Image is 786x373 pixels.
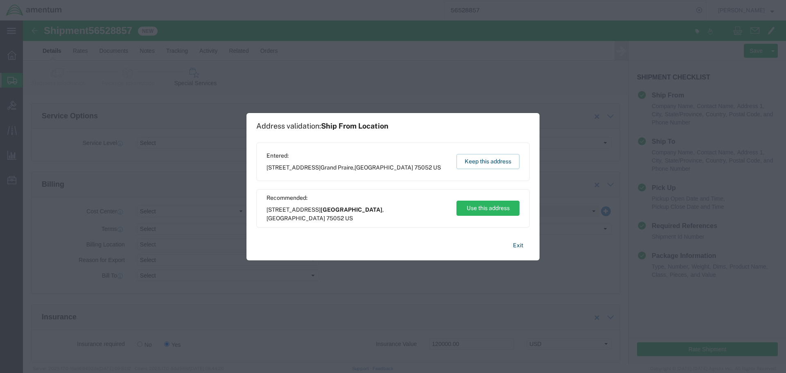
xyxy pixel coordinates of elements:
span: [GEOGRAPHIC_DATA] [355,164,413,171]
span: US [345,215,353,222]
span: [GEOGRAPHIC_DATA] [321,206,382,213]
button: Exit [506,238,530,253]
span: Recommended: [267,194,449,202]
h1: Address validation: [256,122,388,131]
button: Keep this address [456,154,519,169]
span: Grand Praire [321,164,353,171]
span: 75052 [414,164,432,171]
span: 75052 [326,215,344,222]
span: Entered: [267,151,441,160]
span: [STREET_ADDRESS] , [267,206,449,223]
span: Ship From Location [321,122,388,130]
span: US [433,164,441,171]
span: [GEOGRAPHIC_DATA] [267,215,325,222]
button: Use this address [456,201,519,216]
span: [STREET_ADDRESS] , [267,163,441,172]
